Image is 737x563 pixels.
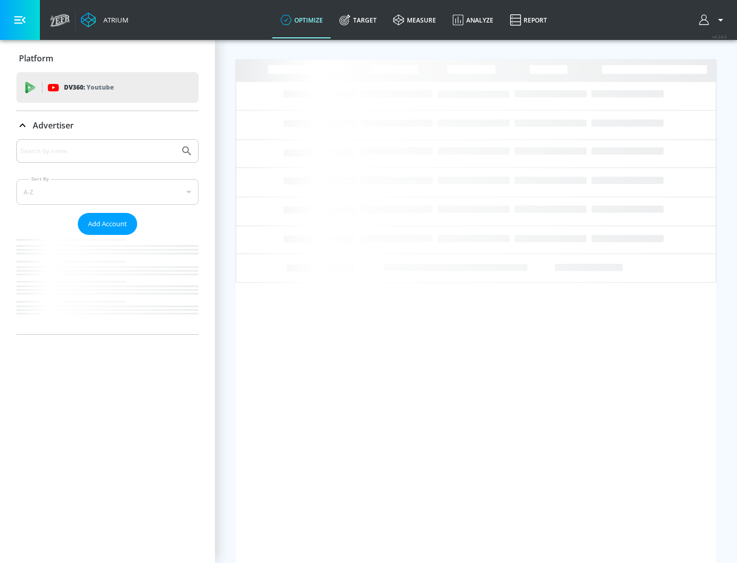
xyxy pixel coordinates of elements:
input: Search by name [20,144,176,158]
p: Advertiser [33,120,74,131]
button: Add Account [78,213,137,235]
nav: list of Advertiser [16,235,199,334]
p: Platform [19,53,53,64]
div: DV360: Youtube [16,72,199,103]
a: optimize [272,2,331,38]
a: Report [502,2,555,38]
a: measure [385,2,444,38]
div: Advertiser [16,139,199,334]
p: DV360: [64,82,114,93]
div: A-Z [16,179,199,205]
p: Youtube [86,82,114,93]
div: Platform [16,44,199,73]
div: Advertiser [16,111,199,140]
a: Analyze [444,2,502,38]
a: Target [331,2,385,38]
span: Add Account [88,218,127,230]
label: Sort By [29,176,51,182]
a: Atrium [81,12,128,28]
span: v 4.24.0 [712,34,727,39]
div: Atrium [99,15,128,25]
